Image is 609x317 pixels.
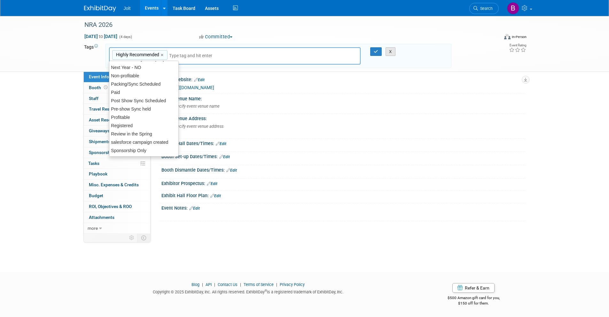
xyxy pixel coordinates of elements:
[161,179,525,187] div: Exhibitor Prospectus:
[161,114,525,122] div: Event Venue Address:
[84,288,413,295] div: Copyright © 2025 ExhibitDay, Inc. All rights reserved. ExhibitDay is a registered trademark of Ex...
[161,94,525,102] div: Event Venue Name:
[88,226,98,231] span: more
[109,80,178,88] div: Packing/Sync Scheduled
[89,85,109,90] span: Booth
[84,212,150,223] a: Attachments
[84,104,150,114] a: Travel Reservations
[422,291,525,306] div: $500 Amazon gift card for you,
[89,204,132,209] span: ROI, Objectives & ROO
[84,223,150,234] a: more
[244,282,274,287] a: Terms of Service
[88,161,99,166] span: Tasks
[84,82,150,93] a: Booth
[84,72,150,82] a: Event Information
[103,85,109,90] span: Booth not reserved yet
[84,126,150,136] a: Giveaways
[275,282,279,287] span: |
[509,44,526,47] div: Event Rating
[109,88,178,97] div: Paid
[89,117,127,122] span: Asset Reservations
[109,130,178,138] div: Review in the Spring
[84,147,150,158] a: Sponsorships
[169,52,220,59] input: Type tag and hit enter
[109,72,178,80] div: Non-profitable
[84,93,150,104] a: Staff
[84,44,100,68] td: Tags
[511,35,527,39] div: In-Person
[161,51,165,59] a: ×
[461,33,527,43] div: Event Format
[109,113,178,121] div: Profitable
[89,215,114,220] span: Attachments
[109,146,178,155] div: Sponsorship Only
[89,139,110,144] span: Shipments
[161,165,525,174] div: Booth Dismantle Dates/Times:
[119,35,132,39] span: (4 days)
[84,5,116,12] img: ExhibitDay
[168,104,220,109] span: Specify event venue name
[109,105,178,113] div: Pre-show Sync held
[89,150,116,155] span: Sponsorships
[265,289,267,292] sup: ®
[89,193,103,198] span: Budget
[219,155,230,159] a: Edit
[191,282,199,287] a: Blog
[84,136,150,147] a: Shipments
[109,97,178,105] div: Post Show Sync Scheduled
[216,142,226,146] a: Edit
[89,96,98,101] span: Staff
[206,282,212,287] a: API
[161,203,525,212] div: Event Notes:
[89,171,107,176] span: Playbook
[226,168,237,173] a: Edit
[89,106,128,112] span: Travel Reservations
[98,34,104,39] span: to
[109,138,178,146] div: salesforce campaign created
[161,152,525,160] div: Booth Set-up Dates/Times:
[280,282,305,287] a: Privacy Policy
[169,85,214,90] a: [URL][DOMAIN_NAME]
[161,191,525,199] div: Exhibit Hall Floor Plan:
[238,282,243,287] span: |
[507,2,519,14] img: Brooke Valderrama
[84,115,150,125] a: Asset Reservations
[89,182,139,187] span: Misc. Expenses & Credits
[168,124,223,129] span: Specify event venue address
[478,6,493,11] span: Search
[469,3,499,14] a: Search
[422,301,525,306] div: $150 off for them.
[126,234,137,242] td: Personalize Event Tab Strip
[84,34,118,39] span: [DATE] [DATE]
[109,121,178,130] div: Registered
[207,182,217,186] a: Edit
[210,194,221,198] a: Edit
[452,283,495,293] a: Refer & Earn
[161,75,525,83] div: Event Website:
[89,74,125,79] span: Event Information
[82,19,489,31] div: NRA 2026
[213,282,217,287] span: |
[84,158,150,169] a: Tasks
[124,6,131,11] span: Jolt
[137,234,150,242] td: Toggle Event Tabs
[189,206,200,211] a: Edit
[84,180,150,190] a: Misc. Expenses & Credits
[200,282,205,287] span: |
[89,128,110,133] span: Giveaways
[84,201,150,212] a: ROI, Objectives & ROO
[115,51,159,58] span: Highly Recommended
[161,139,525,147] div: Exhibit Hall Dates/Times:
[84,169,150,179] a: Playbook
[218,282,238,287] a: Contact Us
[109,63,178,72] div: Next Year - NO
[194,78,205,82] a: Edit
[197,34,235,40] button: Committed
[84,190,150,201] a: Budget
[386,47,395,56] button: X
[504,34,511,39] img: Format-Inperson.png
